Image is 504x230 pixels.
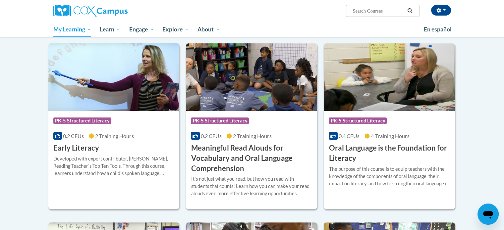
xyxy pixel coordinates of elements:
span: About [197,25,220,33]
span: PK-5 Structured Literacy [53,117,111,124]
span: 4 Training Hours [371,133,410,139]
img: Course Logo [48,43,180,111]
span: My Learning [53,25,91,33]
div: Developed with expert contributor, [PERSON_NAME], Reading Teacherʹs Top Ten Tools. Through this c... [53,155,175,177]
a: Cox Campus [53,5,179,17]
h3: Oral Language is the Foundation for Literacy [329,143,450,163]
span: En español [424,26,452,33]
a: About [193,22,224,37]
img: Cox Campus [53,5,128,17]
input: Search Courses [352,7,405,15]
div: Main menu [43,22,461,37]
span: PK-5 Structured Literacy [191,117,249,124]
button: Account Settings [431,5,451,16]
a: Engage [125,22,158,37]
span: 2 Training Hours [95,133,134,139]
a: En español [420,23,456,36]
span: PK-5 Structured Literacy [329,117,387,124]
img: Course Logo [324,43,455,111]
span: Engage [129,25,154,33]
span: 2 Training Hours [233,133,272,139]
a: Course LogoPK-5 Structured Literacy0.4 CEUs4 Training Hours Oral Language is the Foundation for L... [324,43,455,209]
div: The purpose of this course is to equip teachers with the knowledge of the components of oral lang... [329,165,450,187]
a: Course LogoPK-5 Structured Literacy0.2 CEUs2 Training Hours Early LiteracyDeveloped with expert c... [48,43,180,209]
a: My Learning [49,22,96,37]
span: Explore [162,25,189,33]
div: Itʹs not just what you read, but how you read with students that counts! Learn how you can make y... [191,175,312,197]
a: Explore [158,22,193,37]
img: Course Logo [186,43,317,111]
h3: Early Literacy [53,143,99,153]
span: 0.2 CEUs [201,133,222,139]
iframe: Button to launch messaging window [477,204,499,225]
span: Learn [100,25,121,33]
a: Learn [95,22,125,37]
h3: Meaningful Read Alouds for Vocabulary and Oral Language Comprehension [191,143,312,173]
a: Course LogoPK-5 Structured Literacy0.2 CEUs2 Training Hours Meaningful Read Alouds for Vocabulary... [186,43,317,209]
span: 0.2 CEUs [63,133,84,139]
span: 0.4 CEUs [339,133,360,139]
button: Search [405,7,415,15]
